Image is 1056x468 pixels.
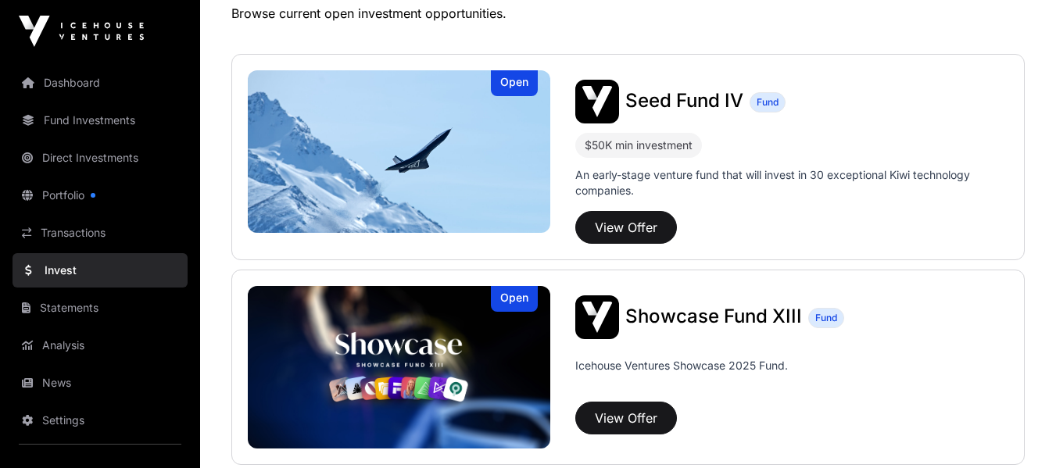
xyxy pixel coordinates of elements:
[815,312,837,324] span: Fund
[13,328,188,363] a: Analysis
[13,216,188,250] a: Transactions
[625,305,802,327] span: Showcase Fund XIII
[13,141,188,175] a: Direct Investments
[491,70,538,96] div: Open
[757,96,779,109] span: Fund
[13,66,188,100] a: Dashboard
[575,80,619,123] img: Seed Fund IV
[575,358,788,373] p: Icehouse Ventures Showcase 2025 Fund.
[248,70,550,233] a: Seed Fund IVOpen
[575,133,702,158] div: $50K min investment
[491,286,538,312] div: Open
[248,70,550,233] img: Seed Fund IV
[625,91,743,112] a: Seed Fund IV
[575,295,619,339] img: Showcase Fund XIII
[248,286,550,448] img: Showcase Fund XIII
[248,286,550,448] a: Showcase Fund XIIIOpen
[13,103,188,138] a: Fund Investments
[13,366,188,400] a: News
[13,403,188,438] a: Settings
[575,402,677,434] button: View Offer
[19,16,144,47] img: Icehouse Ventures Logo
[575,211,677,244] button: View Offer
[585,136,693,155] div: $50K min investment
[625,307,802,327] a: Showcase Fund XIII
[625,89,743,112] span: Seed Fund IV
[978,393,1056,468] iframe: Chat Widget
[575,167,1008,198] p: An early-stage venture fund that will invest in 30 exceptional Kiwi technology companies.
[13,253,188,288] a: Invest
[231,4,1025,23] p: Browse current open investment opportunities.
[13,291,188,325] a: Statements
[13,178,188,213] a: Portfolio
